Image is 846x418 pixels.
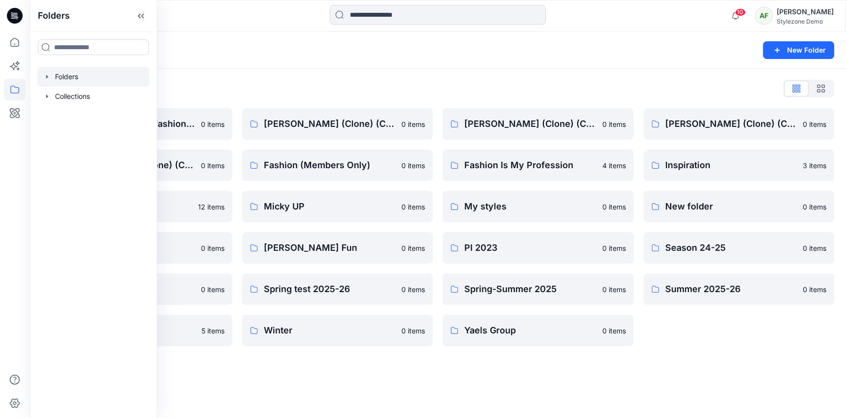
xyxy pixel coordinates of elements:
p: 0 items [602,284,626,295]
p: [PERSON_NAME] Fun [264,241,396,255]
a: Fashion Is My Profession4 items [443,149,634,181]
p: Spring test 2025-26 [264,282,396,296]
p: Inspiration [665,158,797,172]
p: 5 items [201,326,225,336]
p: 4 items [602,160,626,171]
a: Fashion (Members Only)0 items [242,149,433,181]
p: PI 2023 [464,241,596,255]
a: Season 24-250 items [644,232,835,264]
a: Spring-Summer 20250 items [443,273,634,305]
a: Winter0 items [242,315,433,346]
p: 0 items [602,202,626,212]
div: AF [755,7,773,25]
p: New folder [665,200,797,213]
span: 10 [735,8,746,16]
p: 0 items [201,160,225,171]
a: [PERSON_NAME] (Clone) (Clone) (Clone) (Clone)0 items [644,108,835,140]
p: 0 items [201,243,225,253]
a: PI 20230 items [443,232,634,264]
p: [PERSON_NAME] (Clone) (Clone) (Clone) (Clone) [665,117,797,131]
a: New folder0 items [644,191,835,222]
button: New Folder [763,41,834,59]
p: Spring-Summer 2025 [464,282,596,296]
p: 0 items [401,202,425,212]
a: [PERSON_NAME] (Clone) (Clone)0 items [242,108,433,140]
p: Summer 2025-26 [665,282,797,296]
a: [PERSON_NAME] Fun0 items [242,232,433,264]
p: 0 items [201,284,225,295]
p: 0 items [401,119,425,129]
p: 0 items [803,119,826,129]
a: [PERSON_NAME] (Clone) (Clone) (Clone)0 items [443,108,634,140]
a: Spring test 2025-260 items [242,273,433,305]
a: Inspiration3 items [644,149,835,181]
p: Season 24-25 [665,241,797,255]
a: My styles0 items [443,191,634,222]
p: Fashion Is My Profession [464,158,596,172]
p: 0 items [602,243,626,253]
p: 0 items [201,119,225,129]
a: Summer 2025-260 items [644,273,835,305]
p: Yaels Group [464,324,596,337]
p: Winter [264,324,396,337]
p: 0 items [602,119,626,129]
a: Micky UP0 items [242,191,433,222]
p: 0 items [602,326,626,336]
a: Yaels Group0 items [443,315,634,346]
p: Fashion (Members Only) [264,158,396,172]
p: 0 items [803,284,826,295]
p: 0 items [803,202,826,212]
p: Micky UP [264,200,396,213]
p: [PERSON_NAME] (Clone) (Clone) (Clone) [464,117,596,131]
p: 3 items [803,160,826,171]
p: My styles [464,200,596,213]
p: 0 items [401,284,425,295]
p: 0 items [401,160,425,171]
p: 12 items [198,202,225,212]
p: 0 items [803,243,826,253]
p: 0 items [401,326,425,336]
div: Stylezone Demo [777,18,834,25]
div: [PERSON_NAME] [777,6,834,18]
p: [PERSON_NAME] (Clone) (Clone) [264,117,396,131]
p: 0 items [401,243,425,253]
